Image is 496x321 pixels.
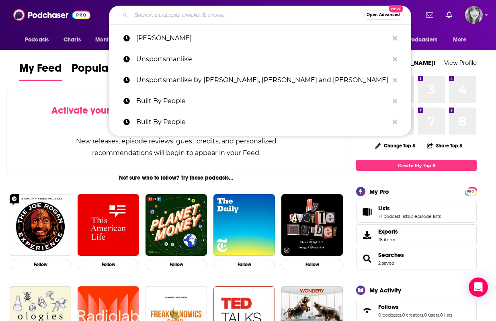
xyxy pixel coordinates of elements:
span: My Feed [19,61,62,80]
button: open menu [19,32,59,48]
a: Built By People [109,112,411,133]
img: This American Life [78,194,139,256]
a: Popular Feed [72,61,140,81]
a: Lists [378,205,441,212]
span: New [389,5,403,12]
span: Charts [64,34,81,46]
span: Popular Feed [72,61,140,80]
a: 17 podcast lists [378,213,410,219]
button: Change Top 8 [370,141,420,151]
button: open menu [394,32,449,48]
a: [PERSON_NAME] [109,28,411,49]
div: New releases, episode reviews, guest credits, and personalized recommendations will begin to appe... [47,135,305,159]
a: 0 lists [440,312,452,318]
button: Follow [281,259,343,271]
a: Show notifications dropdown [423,8,437,22]
button: Share Top 8 [426,138,463,153]
div: My Pro [369,188,389,195]
span: Exports [378,228,398,235]
div: Search podcasts, credits, & more... [109,6,411,24]
span: Searches [356,248,477,269]
span: Exports [359,230,375,241]
a: Charts [58,32,86,48]
a: Show notifications dropdown [443,8,455,22]
div: by following Podcasts, Creators, Lists, and other Users! [47,105,305,128]
img: The Daily [213,194,275,256]
span: Logged in as KPotts [465,6,483,24]
a: Exports [356,224,477,246]
a: Create My Top 8 [356,160,477,171]
img: User Profile [465,6,483,24]
span: , [410,213,410,219]
img: My Favorite Murder with Karen Kilgariff and Georgia Hardstark [281,194,343,256]
button: Follow [146,259,207,271]
a: Unsportsmanlike [109,49,411,70]
p: Built By People [136,91,389,112]
button: open menu [447,32,477,48]
input: Search podcasts, credits, & more... [131,8,363,21]
span: 18 items [378,237,398,242]
p: Unsportsmanlike [136,49,389,70]
span: Podcasts [25,34,49,46]
a: Lists [359,206,375,217]
p: Stacey Chillemi [136,28,389,49]
span: Lists [378,205,390,212]
button: Follow [10,259,71,271]
button: Open AdvancedNew [363,10,404,20]
span: More [453,34,467,46]
a: Searches [359,253,375,264]
img: Podchaser - Follow, Share and Rate Podcasts [13,7,90,23]
a: 0 users [424,312,439,318]
div: My Activity [369,286,401,294]
a: Follows [378,303,452,311]
a: PRO [466,188,476,194]
span: For Podcasters [399,34,437,46]
a: Searches [378,251,404,259]
span: , [401,312,402,318]
button: Show profile menu [465,6,483,24]
p: Built By People [136,112,389,133]
a: Built By People [109,91,411,112]
button: Follow [213,259,275,271]
a: 0 podcasts [378,312,401,318]
span: Activate your Feed [51,104,134,116]
a: My Feed [19,61,62,81]
button: Follow [78,259,139,271]
span: Open Advanced [367,13,400,17]
a: 0 creators [402,312,423,318]
a: View Profile [444,59,477,66]
a: 0 episode lists [410,213,441,219]
button: open menu [90,32,134,48]
div: Not sure who to follow? Try these podcasts... [6,174,346,181]
p: Unsportsmanlike by Evan Cohen, Chris Canty and Michelle Smallmon [136,70,389,91]
a: Unsportsmanlike by [PERSON_NAME], [PERSON_NAME] and [PERSON_NAME] [109,70,411,91]
img: The Joe Rogan Experience [10,194,71,256]
span: Lists [356,201,477,223]
a: Follows [359,305,375,316]
img: Planet Money [146,194,207,256]
span: Monitoring [95,34,124,46]
a: 2 saved [378,260,394,266]
div: Open Intercom Messenger [469,278,488,297]
span: Follows [378,303,399,311]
